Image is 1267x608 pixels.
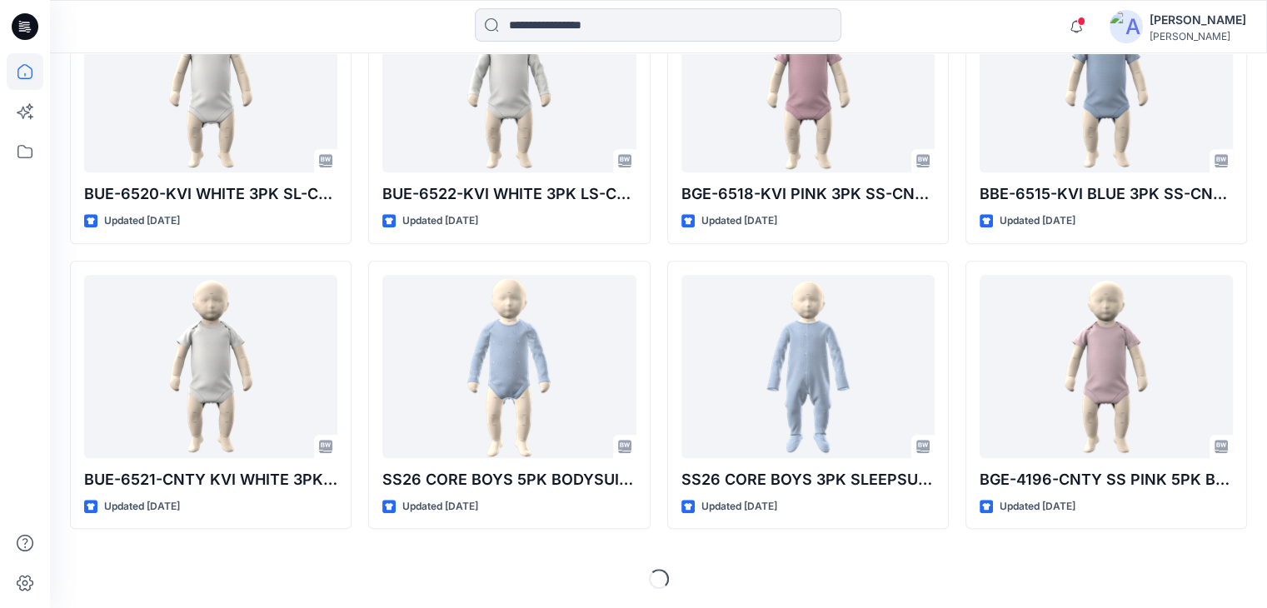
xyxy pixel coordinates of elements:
[980,182,1233,206] p: BBE-6515-KVI BLUE 3PK SS-CNTY BLUE 3PK SS BODYSUITS
[701,498,777,516] p: Updated [DATE]
[681,182,935,206] p: BGE-6518-KVI PINK 3PK SS-CNTY PINK 3PK SS BODYSUITS
[104,498,180,516] p: Updated [DATE]
[980,275,1233,458] a: BGE-4196-CNTY SS PINK 5PK BODYSUIT
[1000,498,1075,516] p: Updated [DATE]
[701,212,777,230] p: Updated [DATE]
[104,212,180,230] p: Updated [DATE]
[1150,30,1246,42] div: [PERSON_NAME]
[681,275,935,458] a: SS26 CORE BOYS 3PK SLEEPSUIT BLUE
[382,468,636,491] p: SS26 CORE BOYS 5PK BODYSUIT BLUE
[681,468,935,491] p: SS26 CORE BOYS 3PK SLEEPSUIT BLUE
[1000,212,1075,230] p: Updated [DATE]
[84,275,337,458] a: BUE-6521-CNTY KVI WHITE 3PK SS BODYSUITS
[382,275,636,458] a: SS26 CORE BOYS 5PK BODYSUIT BLUE
[1150,10,1246,30] div: [PERSON_NAME]
[402,212,478,230] p: Updated [DATE]
[84,182,337,206] p: BUE-6520-KVI WHITE 3PK SL-CNTY WHITE KVI 3PK SL BODYSUITS
[402,498,478,516] p: Updated [DATE]
[980,468,1233,491] p: BGE-4196-CNTY SS PINK 5PK BODYSUIT
[84,468,337,491] p: BUE-6521-CNTY KVI WHITE 3PK SS BODYSUITS
[382,182,636,206] p: BUE-6522-KVI WHITE 3PK LS-CNTY WHITE KVI 3PK LS BODYSUITS
[1110,10,1143,43] img: avatar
